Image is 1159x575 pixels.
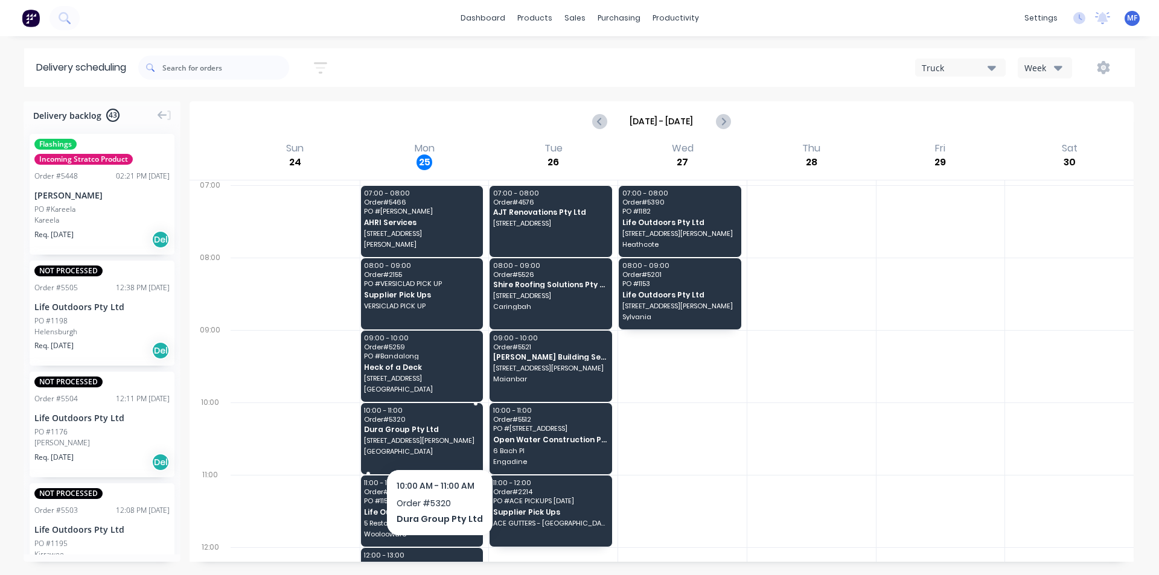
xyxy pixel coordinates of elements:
div: Life Outdoors Pty Ltd [34,523,170,536]
span: Order # 4576 [493,199,608,206]
span: 5 Restormel St [364,519,479,527]
div: Del [152,342,170,360]
span: Delivery backlog [33,109,101,122]
span: Order # 5320 [364,416,479,423]
span: NOT PROCESSED [34,265,103,276]
div: 12:08 PM [DATE] [116,505,170,516]
span: [PERSON_NAME] [364,241,479,248]
span: PO # Bandalong [364,352,479,360]
div: Order # 5448 [34,171,78,182]
span: [STREET_ADDRESS] [364,375,479,382]
span: 43 [106,109,120,122]
span: Order # 5466 [364,199,479,206]
span: 07:00 - 08:00 [622,189,737,197]
div: PO #1176 [34,427,68,437]
span: PO # 1156 [364,497,479,504]
span: 09:00 - 10:00 [493,334,608,342]
div: Kirrawee [34,549,170,560]
span: Life Outdoors Pty Ltd [622,218,737,226]
span: Order # 5200 [364,488,479,495]
span: 09:00 - 10:00 [364,334,479,342]
span: NOT PROCESSED [34,488,103,499]
div: [PERSON_NAME] [34,437,170,448]
span: 07:00 - 08:00 [364,189,479,197]
span: ACE GUTTERS - [GEOGRAPHIC_DATA] [493,519,608,527]
div: Del [152,230,170,249]
span: AJT Renovations Pty Ltd [493,208,608,216]
span: Order # 5201 [622,271,737,278]
span: Req. [DATE] [34,452,74,463]
div: Order # 5504 [34,393,78,404]
span: [GEOGRAPHIC_DATA] [364,386,479,393]
div: Fri [931,142,949,154]
span: 6 Bach Pl [493,447,608,454]
span: NOT PROCESSED [34,376,103,387]
div: products [511,9,558,27]
div: Sat [1058,142,1081,154]
div: 28 [803,154,819,170]
span: Req. [DATE] [34,340,74,351]
div: Order # 5503 [34,505,78,516]
input: Search for orders [162,56,289,80]
div: PO #1198 [34,316,68,326]
span: Order # 5521 [493,343,608,351]
img: Factory [22,9,40,27]
span: [STREET_ADDRESS][PERSON_NAME] [493,364,608,372]
div: Kareela [34,215,170,226]
div: purchasing [592,9,647,27]
span: [STREET_ADDRESS][PERSON_NAME] [364,437,479,444]
span: PO # ACE PICKUPS [DATE] [493,497,608,504]
span: Caringbah [493,303,608,310]
div: 12:38 PM [DATE] [116,282,170,293]
span: [STREET_ADDRESS] [493,220,608,227]
span: Heck of a Deck [364,363,479,371]
span: 12:00 - 13:00 [364,551,479,559]
div: 29 [933,154,948,170]
span: 11:00 - 12:00 [493,479,608,486]
span: Order # 2214 [493,488,608,495]
span: Order # 5512 [493,416,608,423]
span: Order # 5490 [364,561,479,568]
div: 09:00 [190,323,231,395]
div: 10:00 [190,395,231,468]
div: 11:00 [190,468,231,540]
span: [STREET_ADDRESS] [493,292,608,299]
div: 24 [287,154,303,170]
div: Truck [922,62,988,74]
div: Life Outdoors Pty Ltd [34,300,170,313]
div: Thu [799,142,824,154]
div: 08:00 [190,250,231,323]
div: Week [1024,62,1059,74]
span: VERSICLAD PICK UP [364,302,479,310]
a: dashboard [455,9,511,27]
span: 11:00 - 12:00 [364,479,479,486]
span: [STREET_ADDRESS] [364,230,479,237]
div: [PERSON_NAME] [34,189,170,202]
div: 12:11 PM [DATE] [116,393,170,404]
span: Order # 2155 [364,271,479,278]
span: MF [1127,13,1137,24]
div: 25 [417,154,432,170]
div: Wed [668,142,697,154]
span: Supplier Pick Ups [364,291,479,299]
span: Shire Roofing Solutions Pty Ltd [493,281,608,288]
span: Supplier Pick Ups [493,508,608,516]
span: Req. [DATE] [34,229,74,240]
span: [STREET_ADDRESS][PERSON_NAME] [622,230,737,237]
div: PO #1195 [34,538,68,549]
span: Flashings [34,139,77,150]
button: Truck [915,59,1006,77]
span: Open Water Construction Pty Ltd [493,436,608,443]
div: settings [1018,9,1064,27]
div: 27 [675,154,691,170]
div: Life Outdoors Pty Ltd [34,411,170,424]
span: Woolooware [364,530,479,538]
div: 26 [546,154,561,170]
div: Delivery scheduling [24,48,138,87]
span: Life Outdoors Pty Ltd [622,291,737,299]
div: Tue [541,142,566,154]
span: Order # 5390 [622,199,737,206]
span: Incoming Stratco Product [34,154,133,165]
button: Week [1018,57,1072,78]
div: Order # 5505 [34,282,78,293]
